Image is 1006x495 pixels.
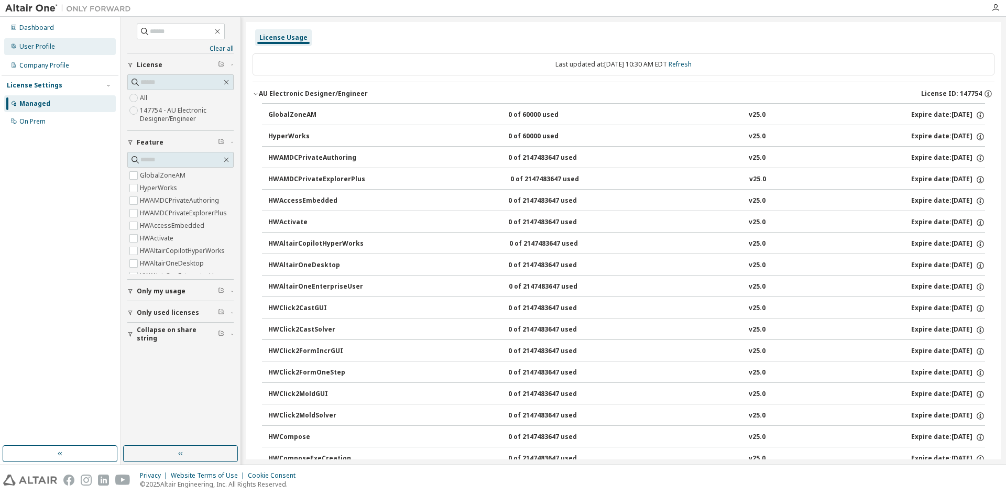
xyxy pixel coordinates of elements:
[253,53,994,75] div: Last updated at: [DATE] 10:30 AM EDT
[127,301,234,324] button: Only used licenses
[140,219,206,232] label: HWAccessEmbedded
[749,433,766,442] div: v25.0
[140,245,227,257] label: HWAltairCopilotHyperWorks
[268,447,985,470] button: HWComposeExeCreation0 of 2147483647 usedv25.0Expire date:[DATE]
[140,194,221,207] label: HWAMDCPrivateAuthoring
[911,282,985,292] div: Expire date: [DATE]
[268,404,985,427] button: HWClick2MoldSolver0 of 2147483647 usedv25.0Expire date:[DATE]
[268,168,985,191] button: HWAMDCPrivateExplorerPlus0 of 2147483647 usedv25.0Expire date:[DATE]
[921,90,982,98] span: License ID: 147754
[268,340,985,363] button: HWClick2FormIncrGUI0 of 2147483647 usedv25.0Expire date:[DATE]
[749,111,766,120] div: v25.0
[268,282,363,292] div: HWAltairOneEnterpriseUser
[19,42,55,51] div: User Profile
[669,60,692,69] a: Refresh
[508,304,603,313] div: 0 of 2147483647 used
[508,132,603,141] div: 0 of 60000 used
[509,282,603,292] div: 0 of 2147483647 used
[98,475,109,486] img: linkedin.svg
[268,426,985,449] button: HWCompose0 of 2147483647 usedv25.0Expire date:[DATE]
[268,318,985,342] button: HWClick2CastSolver0 of 2147483647 usedv25.0Expire date:[DATE]
[749,175,766,184] div: v25.0
[140,92,149,104] label: All
[248,471,302,480] div: Cookie Consent
[140,232,176,245] label: HWActivate
[508,325,603,335] div: 0 of 2147483647 used
[508,390,603,399] div: 0 of 2147483647 used
[508,368,603,378] div: 0 of 2147483647 used
[137,309,199,317] span: Only used licenses
[911,218,985,227] div: Expire date: [DATE]
[127,131,234,154] button: Feature
[5,3,136,14] img: Altair One
[63,475,74,486] img: facebook.svg
[749,153,766,163] div: v25.0
[218,309,224,317] span: Clear filter
[171,471,248,480] div: Website Terms of Use
[749,282,766,292] div: v25.0
[127,323,234,346] button: Collapse on share string
[508,261,603,270] div: 0 of 2147483647 used
[508,218,603,227] div: 0 of 2147483647 used
[749,390,766,399] div: v25.0
[259,34,308,42] div: License Usage
[268,383,985,406] button: HWClick2MoldGUI0 of 2147483647 usedv25.0Expire date:[DATE]
[137,326,218,343] span: Collapse on share string
[3,475,57,486] img: altair_logo.svg
[749,196,766,206] div: v25.0
[19,117,46,126] div: On Prem
[749,239,766,249] div: v25.0
[508,433,603,442] div: 0 of 2147483647 used
[268,254,985,277] button: HWAltairOneDesktop0 of 2147483647 usedv25.0Expire date:[DATE]
[911,111,985,120] div: Expire date: [DATE]
[268,390,363,399] div: HWClick2MoldGUI
[140,104,234,125] label: 147754 - AU Electronic Designer/Engineer
[268,211,985,234] button: HWActivate0 of 2147483647 usedv25.0Expire date:[DATE]
[268,261,363,270] div: HWAltairOneDesktop
[749,347,766,356] div: v25.0
[508,454,603,464] div: 0 of 2147483647 used
[218,138,224,147] span: Clear filter
[268,454,363,464] div: HWComposeExeCreation
[508,196,603,206] div: 0 of 2147483647 used
[137,287,185,295] span: Only my usage
[127,280,234,303] button: Only my usage
[268,218,363,227] div: HWActivate
[911,368,985,378] div: Expire date: [DATE]
[268,368,363,378] div: HWClick2FormOneStep
[911,411,985,421] div: Expire date: [DATE]
[911,261,985,270] div: Expire date: [DATE]
[268,304,363,313] div: HWClick2CastGUI
[218,330,224,338] span: Clear filter
[749,261,766,270] div: v25.0
[749,368,766,378] div: v25.0
[19,61,69,70] div: Company Profile
[268,239,364,249] div: HWAltairCopilotHyperWorks
[259,90,368,98] div: AU Electronic Designer/Engineer
[268,190,985,213] button: HWAccessEmbedded0 of 2147483647 usedv25.0Expire date:[DATE]
[911,325,985,335] div: Expire date: [DATE]
[268,297,985,320] button: HWClick2CastGUI0 of 2147483647 usedv25.0Expire date:[DATE]
[911,132,985,141] div: Expire date: [DATE]
[140,169,188,182] label: GlobalZoneAM
[137,61,162,69] span: License
[749,411,766,421] div: v25.0
[268,347,363,356] div: HWClick2FormIncrGUI
[19,24,54,32] div: Dashboard
[268,153,363,163] div: HWAMDCPrivateAuthoring
[140,270,226,282] label: HWAltairOneEnterpriseUser
[749,304,766,313] div: v25.0
[911,239,985,249] div: Expire date: [DATE]
[140,257,206,270] label: HWAltairOneDesktop
[115,475,130,486] img: youtube.svg
[749,454,766,464] div: v25.0
[218,61,224,69] span: Clear filter
[268,111,363,120] div: GlobalZoneAM
[508,411,603,421] div: 0 of 2147483647 used
[749,218,766,227] div: v25.0
[140,207,229,219] label: HWAMDCPrivateExplorerPlus
[127,53,234,76] button: License
[218,287,224,295] span: Clear filter
[911,454,985,464] div: Expire date: [DATE]
[911,390,985,399] div: Expire date: [DATE]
